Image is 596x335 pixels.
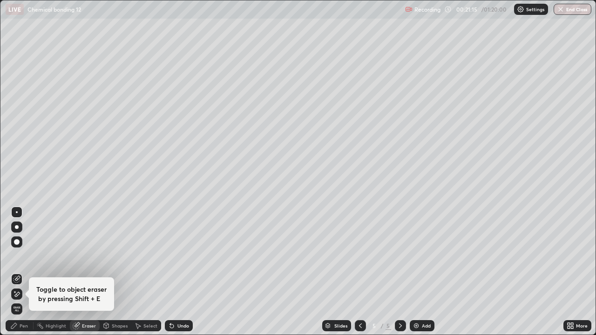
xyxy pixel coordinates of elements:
div: Shapes [112,323,128,328]
p: Settings [526,7,544,12]
img: add-slide-button [413,322,420,329]
img: recording.375f2c34.svg [405,6,413,13]
div: / [381,323,384,328]
div: Highlight [46,323,66,328]
button: End Class [554,4,591,15]
div: Pen [20,323,28,328]
div: Select [143,323,157,328]
p: LIVE [8,6,21,13]
div: 5 [370,323,379,328]
div: Eraser [82,323,96,328]
span: Erase all [12,306,22,312]
div: Undo [177,323,189,328]
p: Chemical bonding 12 [27,6,81,13]
img: class-settings-icons [517,6,524,13]
div: Slides [334,323,347,328]
h4: Toggle to object eraser by pressing Shift + E [36,285,107,303]
div: Add [422,323,431,328]
p: Recording [414,6,440,13]
img: end-class-cross [557,6,564,13]
div: 5 [386,322,391,330]
div: More [576,323,588,328]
